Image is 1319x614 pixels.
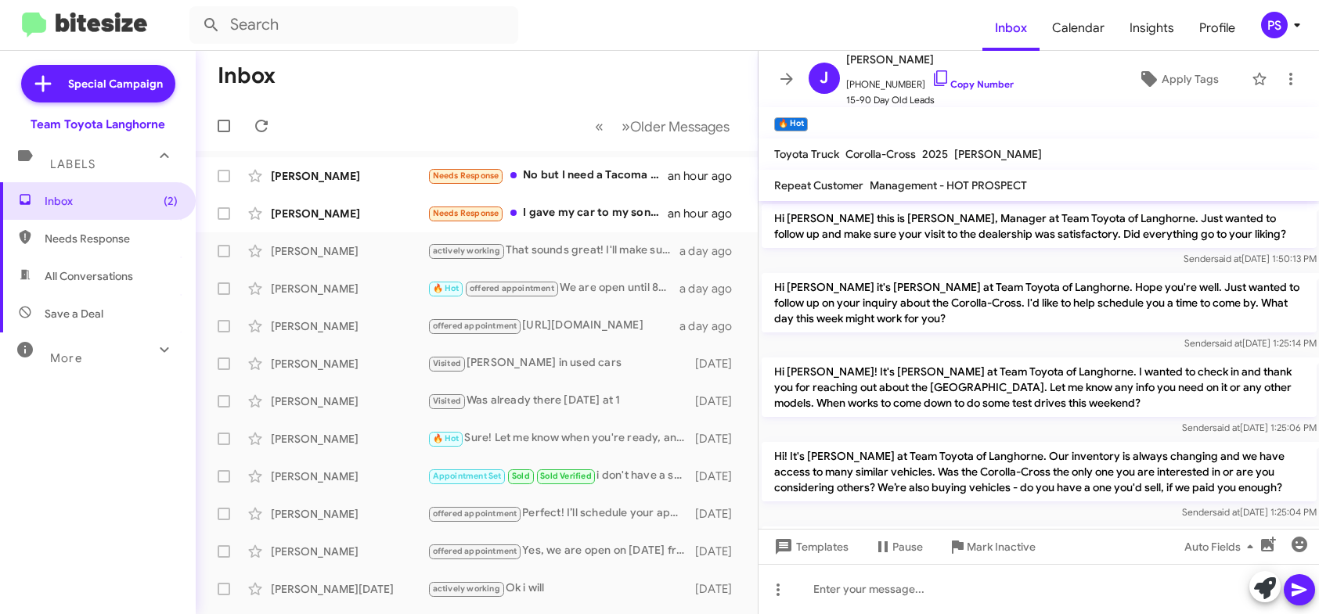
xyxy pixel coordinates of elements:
[870,178,1027,192] span: Management - HOT PROSPECT
[433,321,517,331] span: offered appointment
[1261,12,1288,38] div: PS
[774,178,863,192] span: Repeat Customer
[50,351,82,365] span: More
[433,471,502,481] span: Appointment Set
[271,506,427,522] div: [PERSON_NAME]
[1187,5,1248,51] a: Profile
[427,467,693,485] div: i don't have a specific time as it depends on when i get out of work but i should be there someti...
[668,168,744,184] div: an hour ago
[540,471,592,481] span: Sold Verified
[693,393,745,409] div: [DATE]
[427,204,668,222] div: I gave my car to my son in [US_STATE]
[512,471,530,481] span: Sold
[271,356,427,372] div: [PERSON_NAME]
[679,318,745,334] div: a day ago
[1117,5,1187,51] span: Insights
[433,433,459,443] span: 🔥 Hot
[427,242,679,260] div: That sounds great! I'll make sure we're ready for your visit at 10am to discuss the Highlander. L...
[1162,65,1219,93] span: Apply Tags
[846,92,1014,108] span: 15-90 Day Old Leads
[922,147,948,161] span: 2025
[433,246,500,256] span: actively working
[45,306,103,321] span: Save a Deal
[427,167,668,185] div: No but I need a Tacoma for my partner and we're coming to see you guys
[762,357,1317,417] p: Hi [PERSON_NAME]! It's [PERSON_NAME] at Team Toyota of Langhorne. I wanted to check in and thank ...
[433,583,500,594] span: actively working
[612,110,739,142] button: Next
[1172,533,1272,561] button: Auto Fields
[1040,5,1117,51] a: Calendar
[271,469,427,484] div: [PERSON_NAME]
[1213,253,1241,264] span: said at
[774,147,839,161] span: Toyota Truck
[693,356,745,372] div: [DATE]
[1212,422,1239,433] span: said at
[271,431,427,447] div: [PERSON_NAME]
[427,392,693,410] div: Was already there [DATE] at 1
[693,506,745,522] div: [DATE]
[427,354,693,372] div: [PERSON_NAME] in used cars
[271,318,427,334] div: [PERSON_NAME]
[271,544,427,559] div: [PERSON_NAME]
[31,117,165,132] div: Team Toyota Langhorne
[1112,65,1244,93] button: Apply Tags
[433,396,461,406] span: Visited
[271,206,427,221] div: [PERSON_NAME]
[762,273,1317,332] p: Hi [PERSON_NAME] it's [PERSON_NAME] at Team Toyota of Langhorne. Hope you're well. Just wanted to...
[679,281,745,296] div: a day ago
[1184,337,1316,349] span: Sender [DATE] 1:25:14 PM
[68,76,163,92] span: Special Campaign
[932,78,1014,90] a: Copy Number
[668,206,744,221] div: an hour ago
[1183,253,1316,264] span: Sender [DATE] 1:50:13 PM
[845,147,916,161] span: Corolla-Cross
[762,442,1317,501] p: Hi! It's [PERSON_NAME] at Team Toyota of Langhorne. Our inventory is always changing and we have ...
[595,117,604,136] span: «
[271,581,427,597] div: [PERSON_NAME][DATE]
[45,231,178,246] span: Needs Response
[622,117,630,136] span: »
[967,533,1036,561] span: Mark Inactive
[861,533,935,561] button: Pause
[433,508,517,519] span: offered appointment
[1184,533,1260,561] span: Auto Fields
[892,533,923,561] span: Pause
[433,358,461,368] span: Visited
[470,283,554,293] span: offered appointment
[164,193,178,209] span: (2)
[218,63,276,88] h1: Inbox
[846,69,1014,92] span: [PHONE_NUMBER]
[759,533,861,561] button: Templates
[846,50,1014,69] span: [PERSON_NAME]
[820,66,828,91] span: J
[427,580,693,598] div: Ok i will
[271,281,427,296] div: [PERSON_NAME]
[1181,422,1316,433] span: Sender [DATE] 1:25:06 PM
[771,533,849,561] span: Templates
[21,65,175,102] a: Special Campaign
[1214,337,1242,349] span: said at
[433,171,499,181] span: Needs Response
[586,110,739,142] nav: Page navigation example
[935,533,1048,561] button: Mark Inactive
[271,168,427,184] div: [PERSON_NAME]
[693,469,745,484] div: [DATE]
[427,429,693,447] div: Sure! Let me know when you're ready, and we can schedule an appointment for you to test drive the...
[630,118,730,135] span: Older Messages
[433,546,517,556] span: offered appointment
[45,268,133,284] span: All Conversations
[271,393,427,409] div: [PERSON_NAME]
[693,431,745,447] div: [DATE]
[982,5,1040,51] a: Inbox
[1212,506,1239,518] span: said at
[50,157,96,171] span: Labels
[433,283,459,293] span: 🔥 Hot
[693,544,745,559] div: [DATE]
[189,6,518,44] input: Search
[1181,506,1316,518] span: Sender [DATE] 1:25:04 PM
[427,279,679,297] div: We are open until 8pm, only about 6 minutes from Sesame!
[271,243,427,259] div: [PERSON_NAME]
